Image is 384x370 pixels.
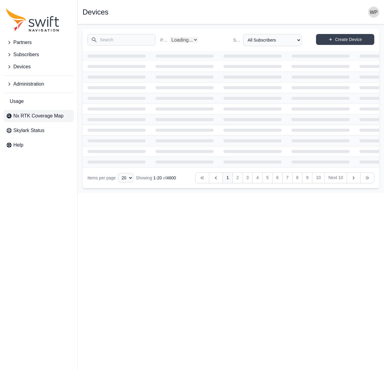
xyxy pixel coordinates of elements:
label: Subscriber Name [233,37,241,43]
a: 6 [272,172,283,183]
a: 9 [302,172,312,183]
label: Partner Name [160,37,168,43]
select: Display Limit [118,173,133,183]
a: 2 [233,172,243,183]
a: Nx RTK Coverage Map [4,110,74,122]
img: user photo [368,7,379,18]
input: Search [87,34,155,46]
a: 3 [243,172,253,183]
span: Help [13,141,23,149]
a: Usage [4,95,74,107]
span: Partners [13,39,32,46]
div: Showing of [136,175,176,181]
button: Partners [4,36,74,49]
nav: Table navigation [83,168,379,188]
span: Subscribers [13,51,39,58]
a: Skylark Status [4,124,74,137]
span: Usage [10,98,24,105]
button: Administration [4,78,74,90]
span: 1 - 20 [153,175,162,180]
a: 10 [312,172,325,183]
a: Create Device [316,34,374,45]
button: Subscribers [4,49,74,61]
a: 4 [252,172,263,183]
span: Items per page [87,175,116,180]
button: Devices [4,61,74,73]
span: Nx RTK Coverage Map [13,112,63,120]
span: Administration [13,80,44,88]
span: Skylark Status [13,127,44,134]
a: 7 [282,172,293,183]
span: 4600 [167,175,176,180]
span: Devices [13,63,31,70]
a: 1 [223,172,233,183]
a: Next 10 [325,172,347,183]
h1: Devices [83,8,108,16]
a: Help [4,139,74,151]
select: Subscriber [243,34,301,46]
a: 5 [262,172,273,183]
a: 8 [292,172,303,183]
